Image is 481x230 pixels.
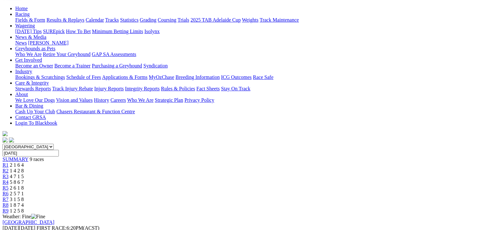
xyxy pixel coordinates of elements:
[190,17,241,23] a: 2025 TAB Adelaide Cup
[3,214,45,219] span: Weather: Fine
[3,191,9,196] a: R6
[144,29,160,34] a: Isolynx
[15,97,55,103] a: We Love Our Dogs
[3,202,9,208] a: R8
[9,137,14,143] img: twitter.svg
[15,34,46,40] a: News & Media
[15,74,65,80] a: Bookings & Scratchings
[15,63,478,69] div: Get Involved
[15,74,478,80] div: Industry
[66,29,91,34] a: How To Bet
[143,63,168,68] a: Syndication
[3,157,28,162] a: SUMMARY
[31,214,45,220] img: Fine
[120,17,139,23] a: Statistics
[15,109,478,115] div: Bar & Dining
[3,185,9,191] a: R5
[15,115,46,120] a: Contact GRSA
[15,40,478,46] div: News & Media
[15,23,35,28] a: Wagering
[15,6,28,11] a: Home
[15,52,478,57] div: Greyhounds as Pets
[10,208,24,213] span: 1 2 5 8
[10,168,24,173] span: 1 4 2 8
[3,162,9,168] a: R1
[92,63,142,68] a: Purchasing a Greyhound
[15,109,55,114] a: Cash Up Your Club
[15,92,28,97] a: About
[43,29,65,34] a: SUREpick
[140,17,156,23] a: Grading
[10,185,24,191] span: 2 6 1 8
[92,29,143,34] a: Minimum Betting Limits
[110,97,126,103] a: Careers
[149,74,174,80] a: MyOzChase
[3,168,9,173] a: R2
[94,97,109,103] a: History
[3,208,9,213] a: R9
[242,17,258,23] a: Weights
[54,63,91,68] a: Become a Trainer
[15,86,51,91] a: Stewards Reports
[66,74,101,80] a: Schedule of Fees
[15,80,49,86] a: Care & Integrity
[15,103,43,108] a: Bar & Dining
[161,86,195,91] a: Rules & Policies
[3,197,9,202] a: R7
[125,86,160,91] a: Integrity Reports
[3,131,8,136] img: logo-grsa-white.png
[3,150,59,157] input: Select date
[3,179,9,185] a: R4
[15,120,57,126] a: Login To Blackbook
[15,86,478,92] div: Care & Integrity
[94,86,124,91] a: Injury Reports
[15,46,55,51] a: Greyhounds as Pets
[92,52,136,57] a: GAP SA Assessments
[10,191,24,196] span: 2 5 7 1
[175,74,220,80] a: Breeding Information
[86,17,104,23] a: Calendar
[10,202,24,208] span: 1 8 7 4
[10,179,24,185] span: 5 8 6 7
[15,52,42,57] a: Who We Are
[46,17,84,23] a: Results & Replays
[196,86,220,91] a: Fact Sheets
[221,74,251,80] a: ICG Outcomes
[15,29,478,34] div: Wagering
[184,97,214,103] a: Privacy Policy
[10,162,24,168] span: 2 1 6 4
[10,197,24,202] span: 3 1 5 8
[3,137,8,143] img: facebook.svg
[177,17,189,23] a: Trials
[52,86,93,91] a: Track Injury Rebate
[105,17,119,23] a: Tracks
[15,57,42,63] a: Get Involved
[15,17,478,23] div: Racing
[102,74,148,80] a: Applications & Forms
[15,17,45,23] a: Fields & Form
[155,97,183,103] a: Strategic Plan
[3,220,54,225] a: [GEOGRAPHIC_DATA]
[15,11,30,17] a: Racing
[15,69,32,74] a: Industry
[3,174,9,179] a: R3
[127,97,154,103] a: Who We Are
[30,157,44,162] span: 9 races
[28,40,68,45] a: [PERSON_NAME]
[15,40,27,45] a: News
[15,29,42,34] a: [DATE] Tips
[260,17,299,23] a: Track Maintenance
[56,109,135,114] a: Chasers Restaurant & Function Centre
[158,17,176,23] a: Coursing
[15,97,478,103] div: About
